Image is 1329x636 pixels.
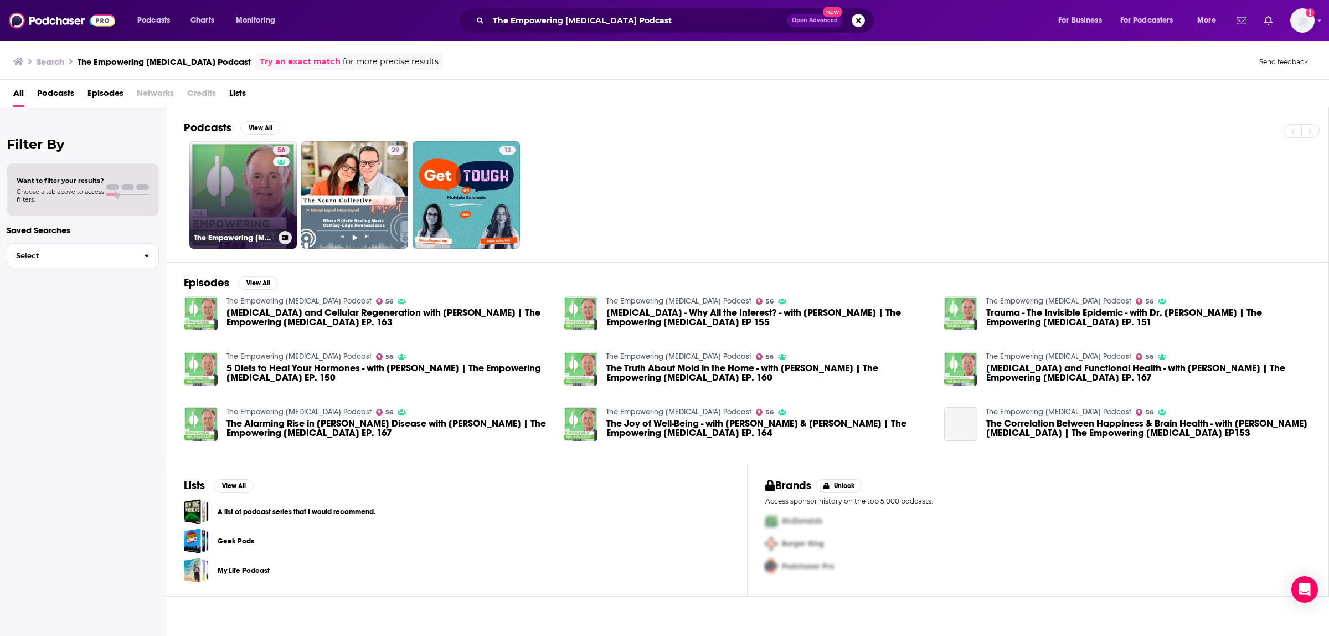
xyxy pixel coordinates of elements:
[13,84,24,107] a: All
[37,84,74,107] a: Podcasts
[238,276,278,290] button: View All
[756,298,774,305] a: 56
[184,479,254,493] a: ListsView All
[468,8,885,33] div: Search podcasts, credits, & more...
[194,233,274,243] h3: The Empowering [MEDICAL_DATA] Podcast
[37,57,64,67] h3: Search
[1146,299,1153,304] span: 56
[130,12,184,29] button: open menu
[986,308,1311,327] a: Trauma - The Invisible Epidemic - with Dr. Paul Conti | The Empowering Neurologist EP. 151
[944,296,978,330] img: Trauma - The Invisible Epidemic - with Dr. Paul Conti | The Empowering Neurologist EP. 151
[17,188,104,203] span: Choose a tab above to access filters.
[273,146,290,155] a: 56
[190,13,214,28] span: Charts
[184,479,205,493] h2: Lists
[385,299,393,304] span: 56
[564,296,597,330] img: Melatonin - Why All the Interest? - with Dr. Deanna Minich | The Empowering Neurologist EP 155
[17,177,104,184] span: Want to filter your results?
[986,363,1311,382] span: [MEDICAL_DATA] and Functional Health - with [PERSON_NAME] | The Empowering [MEDICAL_DATA] EP. 167
[761,532,782,555] img: Second Pro Logo
[792,18,838,23] span: Open Advanced
[226,419,551,438] span: The Alarming Rise in [PERSON_NAME] Disease with [PERSON_NAME] | The Empowering [MEDICAL_DATA] EP....
[1136,409,1153,416] a: 56
[606,363,931,382] span: The Truth About Mold in the Home - with [PERSON_NAME] | The Empowering [MEDICAL_DATA] EP. 160
[184,499,209,524] span: A list of podcast series that I would recommend.
[816,479,863,493] button: Unlock
[1189,12,1230,29] button: open menu
[1058,13,1102,28] span: For Business
[226,363,551,382] a: 5 Diets to Heal Your Hormones - with Dr. Anna Cabeca | The Empowering Neurologist EP. 150
[376,298,394,305] a: 56
[87,84,123,107] a: Episodes
[260,55,341,68] a: Try an exact match
[1290,8,1315,33] button: Show profile menu
[9,10,115,31] img: Podchaser - Follow, Share and Rate Podcasts
[343,55,439,68] span: for more precise results
[782,539,824,548] span: Burger King
[756,353,774,360] a: 56
[7,243,159,268] button: Select
[986,308,1311,327] span: Trauma - The Invisible Epidemic - with Dr. [PERSON_NAME] | The Empowering [MEDICAL_DATA] EP. 151
[986,419,1311,438] span: The Correlation Between Happiness & Brain Health - with [PERSON_NAME][MEDICAL_DATA] | The Empower...
[1306,8,1315,17] svg: Add a profile image
[184,121,231,135] h2: Podcasts
[228,12,290,29] button: open menu
[229,84,246,107] span: Lists
[606,363,931,382] a: The Truth About Mold in the Home - with Michael Rubino | The Empowering Neurologist EP. 160
[218,565,270,577] a: My Life Podcast
[564,407,597,441] img: The Joy of Well-Being - with Collen & Jason Wachob | The Empowering Neurologist EP. 164
[766,355,774,360] span: 56
[218,506,375,518] a: A list of podcast series that I would recommend.
[184,558,209,583] span: My Life Podcast
[214,479,254,493] button: View All
[986,296,1131,306] a: The Empowering Neurologist Podcast
[137,13,170,28] span: Podcasts
[606,308,931,327] a: Melatonin - Why All the Interest? - with Dr. Deanna Minich | The Empowering Neurologist EP 155
[184,121,280,135] a: PodcastsView All
[187,84,216,107] span: Credits
[782,562,834,571] span: Podchaser Pro
[499,146,516,155] a: 13
[184,407,218,441] img: The Alarming Rise in Parkinson’s Disease with Dr. Ray Dorsey | The Empowering Neurologist EP. 167
[236,13,275,28] span: Monitoring
[564,352,597,386] img: The Truth About Mold in the Home - with Michael Rubino | The Empowering Neurologist EP. 160
[7,136,159,152] h2: Filter By
[765,497,1311,505] p: Access sponsor history on the top 5,000 podcasts.
[184,296,218,330] img: Oxygen Therapy and Cellular Regeneration with Dr. Shai Efrati | The Empowering Neurologist EP. 163
[1146,355,1153,360] span: 56
[184,352,218,386] img: 5 Diets to Heal Your Hormones - with Dr. Anna Cabeca | The Empowering Neurologist EP. 150
[1260,11,1277,30] a: Show notifications dropdown
[7,252,135,259] span: Select
[7,225,159,235] p: Saved Searches
[986,419,1311,438] a: The Correlation Between Happiness & Brain Health - with Dr. Amen | The Empowering Neurologist EP153
[823,7,843,17] span: New
[189,141,297,249] a: 56The Empowering [MEDICAL_DATA] Podcast
[1290,8,1315,33] span: Logged in as nicole.koremenos
[1113,12,1189,29] button: open menu
[1291,576,1318,603] div: Open Intercom Messenger
[1120,13,1173,28] span: For Podcasters
[137,84,174,107] span: Networks
[606,296,751,306] a: The Empowering Neurologist Podcast
[184,529,209,553] a: Geek Pods
[944,352,978,386] a: Nitric Oxide and Functional Health - with Dr. Nathan Bryan | The Empowering Neurologist EP. 167
[385,355,393,360] span: 56
[385,410,393,415] span: 56
[226,308,551,327] span: [MEDICAL_DATA] and Cellular Regeneration with [PERSON_NAME] | The Empowering [MEDICAL_DATA] EP. 163
[226,419,551,438] a: The Alarming Rise in Parkinson’s Disease with Dr. Ray Dorsey | The Empowering Neurologist EP. 167
[787,14,843,27] button: Open AdvancedNew
[986,407,1131,417] a: The Empowering Neurologist Podcast
[765,479,811,493] h2: Brands
[606,352,751,361] a: The Empowering Neurologist Podcast
[1136,298,1153,305] a: 56
[226,363,551,382] span: 5 Diets to Heal Your Hormones - with [PERSON_NAME] | The Empowering [MEDICAL_DATA] EP. 150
